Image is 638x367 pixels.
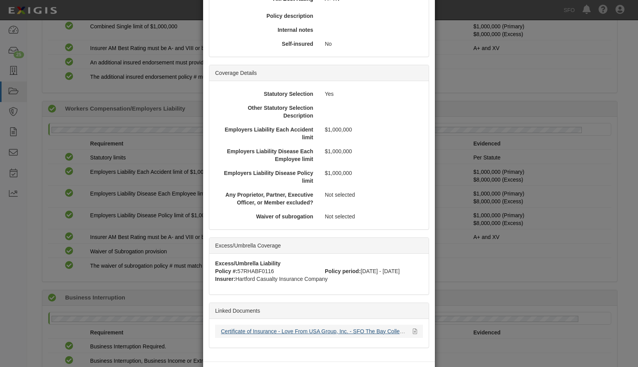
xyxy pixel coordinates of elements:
[215,268,238,274] strong: Policy #:
[209,65,429,81] div: Coverage Details
[209,267,319,275] div: 57RHABF0116
[212,191,319,206] div: Any Proprietor, Partner, Executive Officer, or Member excluded?
[319,169,426,177] div: $1,000,000
[212,126,319,141] div: Employers Liability Each Accident limit
[212,213,319,220] div: Waiver of subrogation
[212,26,319,34] div: Internal notes
[221,328,420,334] a: Certificate of Insurance - Love From USA Group, Inc. - SFO The Bay Collection.pdf
[212,147,319,163] div: Employers Liability Disease Each Employee limit
[215,276,235,282] strong: Insurer:
[209,303,429,319] div: Linked Documents
[221,327,407,335] div: Certificate of Insurance - Love From USA Group, Inc. - SFO The Bay Collection.pdf
[319,40,426,48] div: No
[319,191,426,199] div: Not selected
[319,213,426,220] div: Not selected
[212,40,319,48] div: Self-insured
[212,90,319,98] div: Statutory Selection
[319,267,429,275] div: [DATE] - [DATE]
[325,268,361,274] strong: Policy period:
[319,147,426,155] div: $1,000,000
[319,126,426,133] div: $1,000,000
[209,275,429,283] div: Hartford Casualty Insurance Company
[212,12,319,20] div: Policy description
[212,169,319,185] div: Employers Liability Disease Policy limit
[319,90,426,98] div: Yes
[209,238,429,254] div: Excess/Umbrella Coverage
[212,104,319,119] div: Other Statutory Selection Description
[215,260,281,267] strong: Excess/Umbrella Liability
